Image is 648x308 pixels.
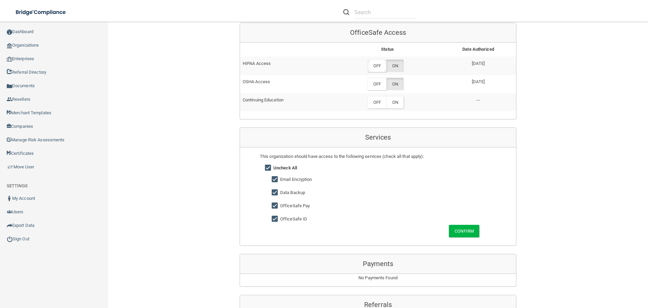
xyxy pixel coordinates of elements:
[386,78,404,90] label: ON
[7,57,12,62] img: enterprise.0d942306.png
[280,202,310,210] label: OfficeSafe Pay
[368,96,386,109] label: OFF
[7,209,12,215] img: icon-users.e205127d.png
[7,182,28,190] label: SETTINGS
[240,93,334,111] td: Continuing Education
[386,60,404,72] label: ON
[240,128,516,147] div: Services
[7,97,12,102] img: ic_reseller.de258add.png
[240,274,516,282] p: No Payments Found
[334,43,440,56] th: Status
[260,152,496,161] div: This organization should have access to the following services (check all that apply):
[443,60,513,68] p: [DATE]
[7,29,12,35] img: ic_dashboard_dark.d01f4a41.png
[7,196,12,201] img: ic_user_dark.df1a06c3.png
[273,165,297,170] strong: Uncheck All
[280,215,307,223] label: OfficeSafe ID
[240,23,516,43] div: OfficeSafe Access
[386,96,404,109] label: ON
[7,84,12,89] img: icon-documents.8dae5593.png
[10,5,72,19] img: bridge_compliance_login_screen.278c3ca4.svg
[449,225,479,237] button: Confirm
[343,9,349,15] img: ic-search.3b580494.png
[7,43,12,48] img: organization-icon.f8decf85.png
[240,254,516,274] div: Payments
[440,43,516,56] th: Date Authorized
[368,60,386,72] label: OFF
[7,236,13,242] img: ic_power_dark.7ecde6b1.png
[280,175,312,184] label: Email Encryption
[7,223,12,228] img: icon-export.b9366987.png
[240,56,334,75] td: HIPAA Access
[443,78,513,86] p: [DATE]
[280,189,305,197] label: Data Backup
[368,78,386,90] label: OFF
[354,6,416,19] input: Search
[7,164,13,170] img: briefcase.64adab9b.png
[443,96,513,104] p: ---
[240,75,334,93] td: OSHA Access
